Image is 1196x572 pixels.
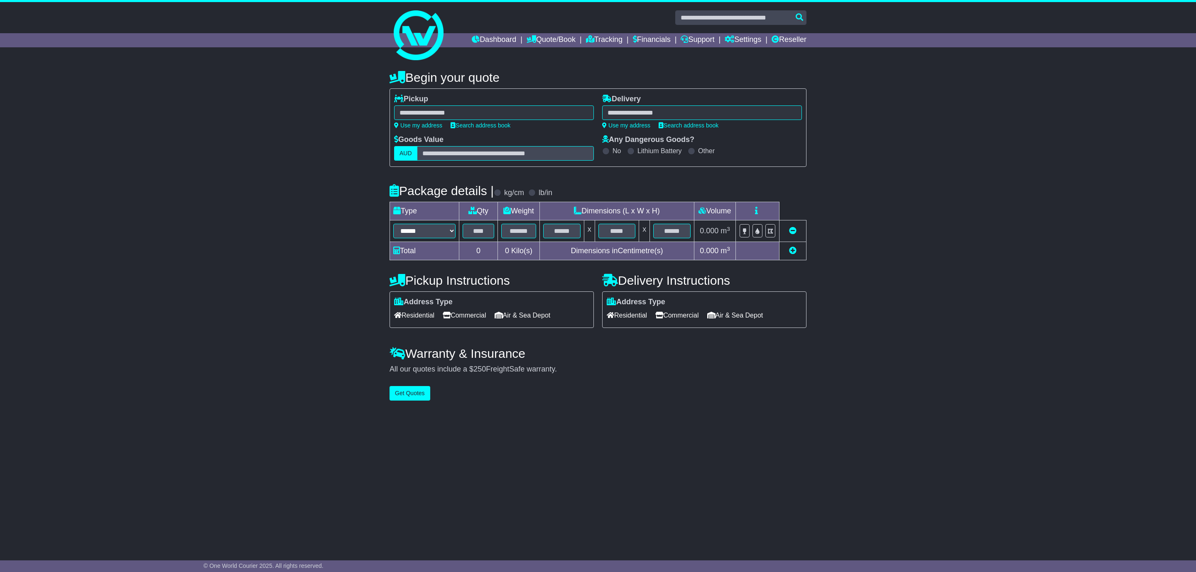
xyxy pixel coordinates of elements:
[727,226,730,232] sup: 3
[659,122,718,129] a: Search address book
[681,33,714,47] a: Support
[613,147,621,155] label: No
[725,33,761,47] a: Settings
[602,95,641,104] label: Delivery
[639,220,650,242] td: x
[498,242,540,260] td: Kilo(s)
[394,298,453,307] label: Address Type
[633,33,671,47] a: Financials
[390,71,806,84] h4: Begin your quote
[772,33,806,47] a: Reseller
[390,242,459,260] td: Total
[394,95,428,104] label: Pickup
[694,202,735,220] td: Volume
[700,227,718,235] span: 0.000
[203,562,324,569] span: © One World Courier 2025. All rights reserved.
[607,298,665,307] label: Address Type
[443,309,486,322] span: Commercial
[707,309,763,322] span: Air & Sea Depot
[539,242,694,260] td: Dimensions in Centimetre(s)
[394,309,434,322] span: Residential
[602,274,806,287] h4: Delivery Instructions
[602,122,650,129] a: Use my address
[607,309,647,322] span: Residential
[655,309,698,322] span: Commercial
[459,202,498,220] td: Qty
[721,247,730,255] span: m
[394,122,442,129] a: Use my address
[527,33,576,47] a: Quote/Book
[602,135,694,144] label: Any Dangerous Goods?
[472,33,516,47] a: Dashboard
[789,227,797,235] a: Remove this item
[473,365,486,373] span: 250
[539,188,552,198] label: lb/in
[394,146,417,161] label: AUD
[390,202,459,220] td: Type
[390,386,430,401] button: Get Quotes
[390,347,806,360] h4: Warranty & Insurance
[539,202,694,220] td: Dimensions (L x W x H)
[451,122,510,129] a: Search address book
[504,188,524,198] label: kg/cm
[495,309,551,322] span: Air & Sea Depot
[390,274,594,287] h4: Pickup Instructions
[721,227,730,235] span: m
[459,242,498,260] td: 0
[584,220,595,242] td: x
[727,246,730,252] sup: 3
[505,247,509,255] span: 0
[390,365,806,374] div: All our quotes include a $ FreightSafe warranty.
[586,33,623,47] a: Tracking
[637,147,682,155] label: Lithium Battery
[498,202,540,220] td: Weight
[700,247,718,255] span: 0.000
[394,135,444,144] label: Goods Value
[789,247,797,255] a: Add new item
[698,147,715,155] label: Other
[390,184,494,198] h4: Package details |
